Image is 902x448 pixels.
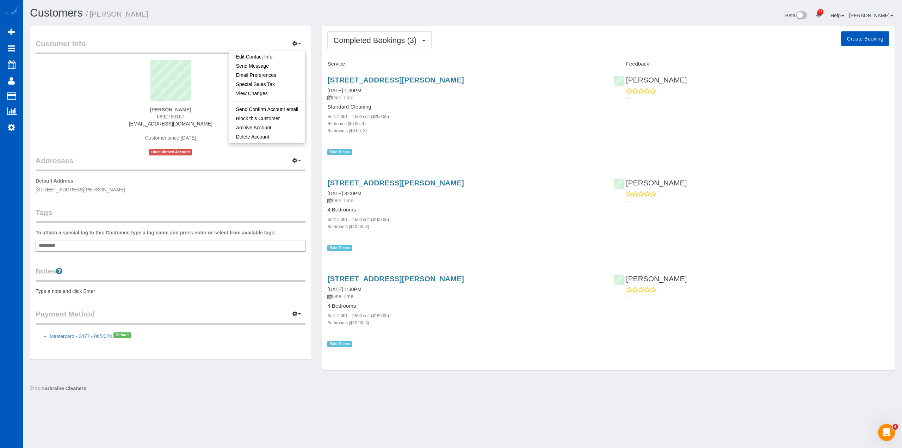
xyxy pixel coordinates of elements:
[327,197,603,204] p: One Time
[150,107,191,112] strong: [PERSON_NAME]
[626,293,889,300] p: ---
[30,385,895,392] div: © 2025
[36,177,75,184] label: Default Address:
[327,287,361,292] a: [DATE] 1:30PM
[4,7,18,17] img: Automaid Logo
[157,114,184,119] span: 6892760167
[327,217,389,222] small: Sqft: 2,001 - 2,500 sqft ($199.00)
[229,70,305,80] a: Email Preferences
[229,89,305,98] a: View Changes
[327,104,603,110] h4: Standard Cleaning
[327,179,464,187] a: [STREET_ADDRESS][PERSON_NAME]
[327,128,367,133] small: Bathrooms ($0.00, 3)
[327,275,464,283] a: [STREET_ADDRESS][PERSON_NAME]
[86,10,148,18] small: / [PERSON_NAME]
[841,31,889,46] button: Create Booking
[229,123,305,132] a: Archive Account
[327,31,432,49] button: Completed Bookings (3)
[229,80,305,89] a: Special Sales Tax
[327,76,464,84] a: [STREET_ADDRESS][PERSON_NAME]
[50,333,112,339] a: Mastercard - 3477 - 06/2028
[614,76,687,84] a: [PERSON_NAME]
[229,52,305,61] a: Edit Contact Info
[795,11,807,20] img: New interface
[327,61,603,67] h4: Service
[327,191,361,196] a: [DATE] 3:00PM
[849,13,893,18] a: [PERSON_NAME]
[327,121,365,126] small: Bedrooms ($0.00, 4)
[830,13,844,18] a: Help
[614,179,687,187] a: [PERSON_NAME]
[327,149,352,155] span: Paid Teams
[614,61,889,67] h4: Feedback
[46,386,86,391] strong: Ukraine Cleaners
[327,94,603,101] p: One Time
[327,303,603,309] h4: 4 Bedrooms
[327,293,603,300] p: One Time
[229,61,305,70] a: Send Message
[327,341,352,347] span: Paid Teams
[113,332,131,338] span: Default
[785,13,807,18] a: Beta
[229,105,305,114] a: Send Confirm Account email
[36,288,305,295] pre: Type a note and click Enter
[36,207,305,223] legend: Tags
[333,36,420,45] span: Completed Bookings (3)
[36,309,305,325] legend: Payment Method
[229,114,305,123] a: Block this Customer
[36,38,305,54] legend: Customer Info
[327,313,389,318] small: Sqft: 2,001 - 2,500 sqft ($199.00)
[129,121,212,127] a: [EMAIL_ADDRESS][DOMAIN_NAME]
[36,229,276,236] label: To attach a special tag to this Customer, type a tag name and press enter or select from availabl...
[892,424,898,430] span: 4
[327,245,352,251] span: Paid Teams
[817,9,823,15] span: 26
[327,114,389,119] small: Sqft: 2,001 - 2,500 sqft ($259.00)
[30,7,83,19] a: Customers
[626,197,889,204] p: ---
[36,187,125,192] span: [STREET_ADDRESS][PERSON_NAME]
[149,149,192,155] span: Unconfirmed Account
[327,88,361,93] a: [DATE] 1:30PM
[229,132,305,141] a: Delete Account
[36,266,305,282] legend: Notes
[812,7,826,23] a: 26
[614,275,687,283] a: [PERSON_NAME]
[327,224,369,229] small: Bathrooms ($10.00, 3)
[145,135,196,141] span: Customer since [DATE]
[327,320,369,325] small: Bathrooms ($10.00, 3)
[878,424,895,441] iframe: Intercom live chat
[327,207,603,213] h4: 4 Bedrooms
[626,94,889,102] p: ---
